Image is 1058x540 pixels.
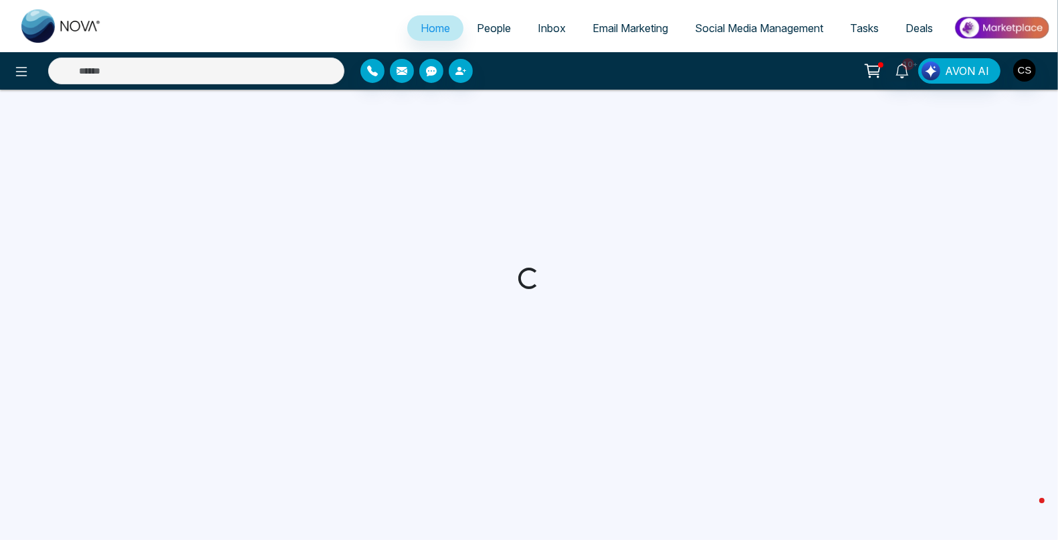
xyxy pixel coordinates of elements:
[850,21,879,35] span: Tasks
[579,15,681,41] a: Email Marketing
[945,63,989,79] span: AVON AI
[892,15,946,41] a: Deals
[21,9,102,43] img: Nova CRM Logo
[407,15,463,41] a: Home
[953,13,1050,43] img: Market-place.gif
[477,21,511,35] span: People
[918,58,1000,84] button: AVON AI
[538,21,566,35] span: Inbox
[1013,59,1036,82] img: User Avatar
[837,15,892,41] a: Tasks
[524,15,579,41] a: Inbox
[886,58,918,82] a: 10+
[421,21,450,35] span: Home
[463,15,524,41] a: People
[922,62,940,80] img: Lead Flow
[695,21,823,35] span: Social Media Management
[681,15,837,41] a: Social Media Management
[1013,494,1045,527] iframe: Intercom live chat
[906,21,933,35] span: Deals
[902,58,914,70] span: 10+
[593,21,668,35] span: Email Marketing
